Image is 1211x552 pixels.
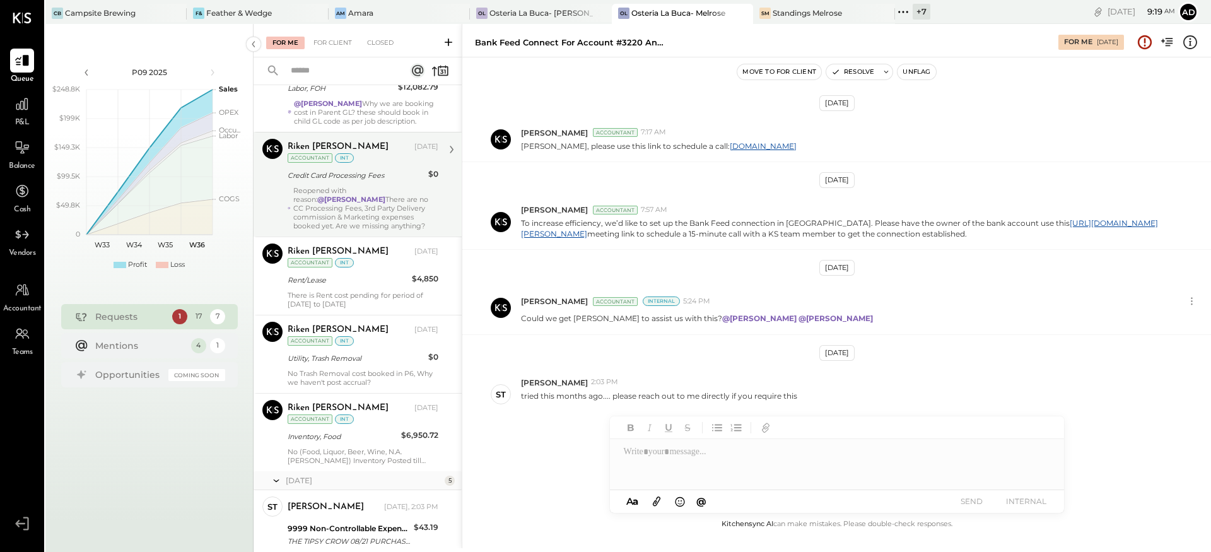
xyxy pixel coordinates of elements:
[641,205,667,215] span: 7:57 AM
[172,309,187,324] div: 1
[521,141,797,151] p: [PERSON_NAME], please use this link to schedule a call:
[521,377,588,388] span: [PERSON_NAME]
[12,347,33,358] span: Teams
[1097,38,1118,47] div: [DATE]
[158,240,173,249] text: W35
[191,338,206,353] div: 4
[288,82,394,95] div: Labor, FOH
[631,8,725,18] div: Osteria La Buca- Melrose
[206,8,272,18] div: Feather & Wedge
[288,291,438,308] div: There is Rent cost pending for period of [DATE] to [DATE]
[288,274,408,286] div: Rent/Lease
[317,195,385,204] strong: @[PERSON_NAME]
[737,64,821,79] button: Move to for client
[52,85,80,93] text: $248.8K
[9,248,36,259] span: Vendors
[95,240,110,249] text: W33
[191,309,206,324] div: 17
[219,131,238,140] text: Labor
[401,429,438,442] div: $6,950.72
[773,8,842,18] div: Standings Melrose
[288,245,389,258] div: Riken [PERSON_NAME]
[643,297,680,306] div: Internal
[288,258,332,267] div: Accountant
[288,501,364,514] div: [PERSON_NAME]
[623,495,643,508] button: Aa
[428,351,438,363] div: $0
[96,67,203,78] div: P09 2025
[591,377,618,387] span: 2:03 PM
[1,49,44,85] a: Queue
[445,476,455,486] div: 5
[348,8,373,18] div: Amara
[95,310,166,323] div: Requests
[476,8,488,19] div: OL
[728,420,744,436] button: Ordered List
[14,204,30,216] span: Cash
[210,309,225,324] div: 7
[521,218,1158,238] a: [URL][DOMAIN_NAME][PERSON_NAME]
[11,74,34,85] span: Queue
[219,194,240,203] text: COGS
[54,143,80,151] text: $149.3K
[3,303,42,315] span: Accountant
[335,258,354,267] div: int
[521,313,875,324] p: Could we get [PERSON_NAME] to assist us with this?
[414,403,438,413] div: [DATE]
[288,352,424,365] div: Utility, Trash Removal
[398,81,438,93] div: $12,082.79
[414,142,438,152] div: [DATE]
[288,522,410,535] div: 9999 Non-Controllable Expenses:Other Income and Expenses:To Be Classified P&L
[361,37,400,49] div: Closed
[335,414,354,424] div: int
[1092,5,1104,18] div: copy link
[126,240,142,249] text: W34
[95,339,185,352] div: Mentions
[294,99,438,126] div: Why we are booking cost in Parent GL? these should book in child GL code as per job description.
[521,391,797,412] p: tried this months ago.... please reach out to me directly if you require this
[593,297,638,306] div: Accountant
[521,296,588,307] span: [PERSON_NAME]
[475,37,664,49] div: Bank Feed connect for Account #3220 and CC #2607
[307,37,358,49] div: For Client
[496,389,506,401] div: st
[521,204,588,215] span: [PERSON_NAME]
[696,495,706,507] span: @
[189,240,204,249] text: W36
[660,420,677,436] button: Underline
[593,206,638,214] div: Accountant
[193,8,204,19] div: F&
[335,153,354,163] div: int
[759,8,771,19] div: SM
[898,64,935,79] button: Unflag
[288,169,424,182] div: Credit Card Processing Fees
[730,141,797,151] a: [DOMAIN_NAME]
[1,179,44,216] a: Cash
[335,336,354,346] div: int
[683,297,710,307] span: 5:24 PM
[288,535,410,548] div: THE TIPSY CROW 08/21 PURCHASE SA THE TIPSY CROW 08/21 PURCHASE [GEOGRAPHIC_DATA] CA DEBIT CARD *1516
[288,369,438,387] div: No Trash Removal cost booked in P6, Why we haven't post accrual?
[210,338,225,353] div: 1
[722,314,797,323] strong: @[PERSON_NAME]
[819,260,855,276] div: [DATE]
[799,314,873,323] strong: @[PERSON_NAME]
[266,37,305,49] div: For Me
[913,4,930,20] div: + 7
[428,168,438,180] div: $0
[286,475,442,486] div: [DATE]
[1,322,44,358] a: Teams
[1001,493,1051,510] button: INTERNAL
[1,136,44,172] a: Balance
[618,8,629,19] div: OL
[219,126,240,134] text: Occu...
[521,218,1167,239] p: To increase efficiency, we’d like to set up the Bank Feed connection in [GEOGRAPHIC_DATA]. Please...
[128,260,147,270] div: Profit
[76,230,80,238] text: 0
[693,493,710,509] button: @
[219,85,238,93] text: Sales
[219,108,239,117] text: OPEX
[1,223,44,259] a: Vendors
[623,420,639,436] button: Bold
[288,447,438,465] div: No (Food, Liquor, Beer, Wine, N.A. [PERSON_NAME]) Inventory Posted till date, are we missing Inve...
